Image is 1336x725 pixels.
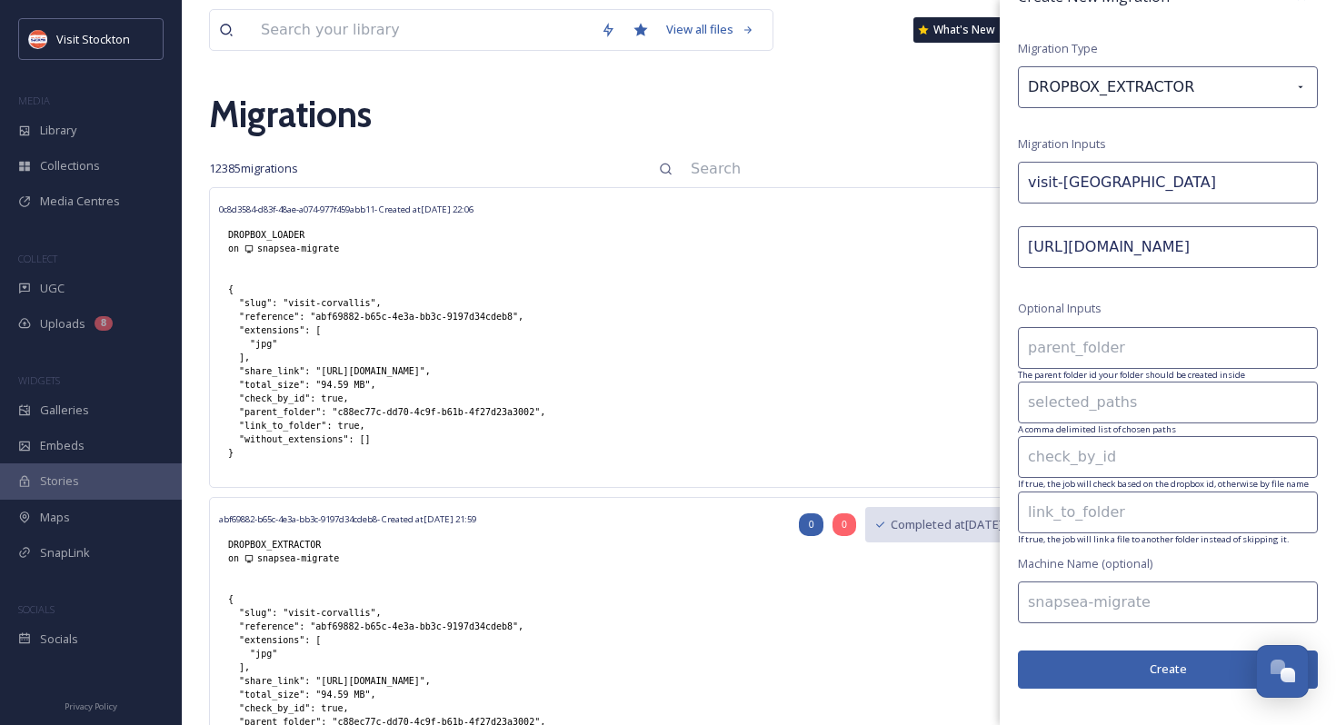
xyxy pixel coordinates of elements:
input: selected_paths [1018,382,1318,423]
div: { "slug": "visit-corvallis", "reference": "abf69882-b65c-4e3a-bb3c-9197d34cdeb8", "extensions": [... [219,273,554,469]
span: Media Centres [40,193,120,210]
button: Open Chat [1256,645,1309,698]
span: SnapLink [40,544,90,561]
input: snapsea-migrate [1018,581,1318,623]
span: Uploads [40,315,85,333]
span: A comma delimited list of chosen paths [1018,423,1318,436]
button: Completed at[DATE] 22:06- Ran forless than a minute [865,507,1191,542]
div: 0 [799,513,823,536]
a: What's New [913,17,1004,43]
span: Machine Name (optional) [1018,555,1152,572]
span: WIDGETS [18,373,60,387]
span: Stories [40,472,79,490]
span: If true, the job will check based on the dropbox id, otherwise by file name [1018,478,1318,491]
span: If true, the job will link a file to another folder instead of skipping it. [1018,533,1318,546]
input: link_to_folder [1018,492,1318,533]
input: slug [1018,162,1318,204]
span: Migration Inputs [1018,135,1106,153]
div: on snapsea-migrate [228,242,464,255]
span: COLLECT [18,252,57,265]
span: Library [40,122,76,139]
a: Migrations [209,87,372,142]
span: Optional Inputs [1018,300,1102,317]
a: View all files [657,12,763,47]
input: Search [682,149,1234,189]
input: Search your library [252,10,592,50]
button: Create [1018,651,1318,688]
span: abf69882-b65c-4e3a-bb3c-9197d34cdeb8 - Created at [DATE] 21:59 [219,513,476,525]
span: 0c8d3584-d83f-48ae-a074-977f459abb11 - Created at [DATE] 22:06 [219,204,474,215]
div: on snapsea-migrate [228,551,467,565]
span: Galleries [40,402,89,419]
input: check_by_id [1018,436,1318,478]
span: Privacy Policy [65,700,117,712]
span: MEDIA [18,94,50,107]
span: Socials [40,631,78,648]
span: Visit Stockton [56,31,130,47]
div: 0 [833,513,856,536]
a: Privacy Policy [65,694,117,716]
div: 8 [95,316,113,331]
span: The parent folder id your folder should be created inside [1018,369,1318,382]
span: Embeds [40,437,85,454]
span: Migration Type [1018,40,1098,57]
div: DROPBOX_LOADER [219,219,474,264]
input: parent_folder [1018,327,1318,369]
span: 12385 migrations [209,160,298,177]
div: DROPBOX_EXTRACTOR [1018,66,1318,108]
input: share_link [1018,226,1318,268]
img: unnamed.jpeg [29,30,47,48]
span: Maps [40,509,70,526]
span: SOCIALS [18,602,55,616]
span: Collections [40,157,100,174]
div: DROPBOX_EXTRACTOR [219,529,476,574]
span: UGC [40,280,65,297]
